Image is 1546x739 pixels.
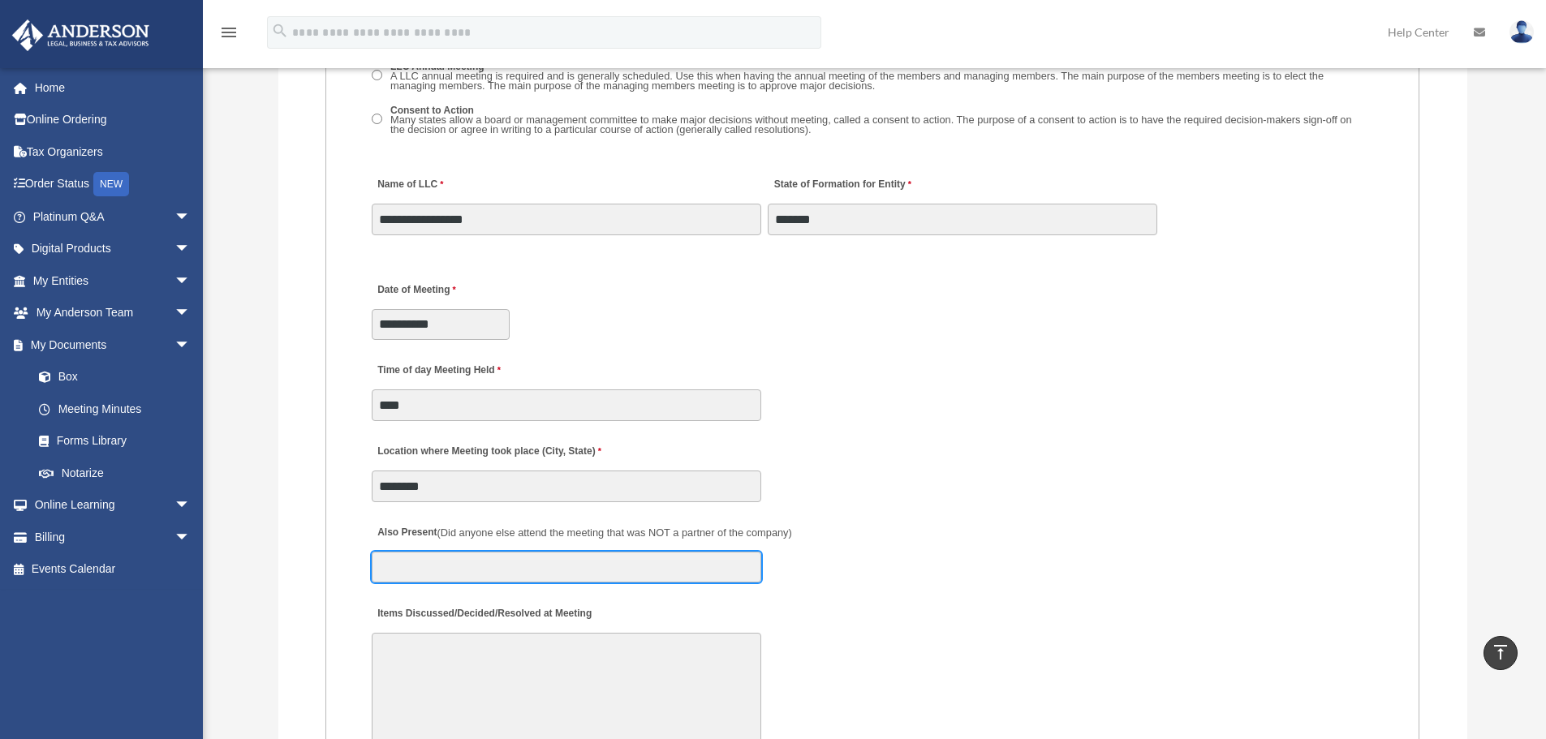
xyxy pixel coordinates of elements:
span: arrow_drop_down [174,200,207,234]
a: Platinum Q&Aarrow_drop_down [11,200,215,233]
i: search [271,22,289,40]
div: NEW [93,172,129,196]
label: Also Present [372,522,796,544]
a: Online Ordering [11,104,215,136]
a: Forms Library [23,425,215,458]
a: Billingarrow_drop_down [11,521,215,553]
a: Home [11,71,215,104]
span: arrow_drop_down [174,297,207,330]
span: (Did anyone else attend the meeting that was NOT a partner of the company) [437,526,792,539]
a: Box [23,361,215,393]
span: Many states allow a board or management committee to make major decisions without meeting, called... [390,114,1352,136]
i: menu [219,23,239,42]
label: Name of LLC [372,174,447,196]
img: User Pic [1509,20,1534,44]
a: Meeting Minutes [23,393,207,425]
a: My Documentsarrow_drop_down [11,329,215,361]
a: Events Calendar [11,553,215,586]
img: Anderson Advisors Platinum Portal [7,19,154,51]
a: menu [219,28,239,42]
label: Date of Meeting [372,279,526,301]
i: vertical_align_top [1491,642,1510,662]
label: Location where Meeting took place (City, State) [372,441,605,463]
span: arrow_drop_down [174,489,207,522]
label: Time of day Meeting Held [372,360,526,382]
span: arrow_drop_down [174,329,207,362]
a: Online Learningarrow_drop_down [11,489,215,522]
a: Notarize [23,457,215,489]
label: Consent to Action [385,103,1374,139]
a: Order StatusNEW [11,168,215,201]
a: Tax Organizers [11,135,215,168]
label: State of Formation for Entity [768,174,915,196]
span: arrow_drop_down [174,264,207,298]
span: A LLC annual meeting is required and is generally scheduled. Use this when having the annual meet... [390,70,1324,92]
a: Digital Productsarrow_drop_down [11,233,215,265]
span: arrow_drop_down [174,233,207,266]
span: arrow_drop_down [174,521,207,554]
label: LLC Annual Meeting [385,59,1374,95]
a: vertical_align_top [1484,636,1518,670]
label: Items Discussed/Decided/Resolved at Meeting [372,603,596,625]
a: My Entitiesarrow_drop_down [11,264,215,297]
a: My Anderson Teamarrow_drop_down [11,297,215,329]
